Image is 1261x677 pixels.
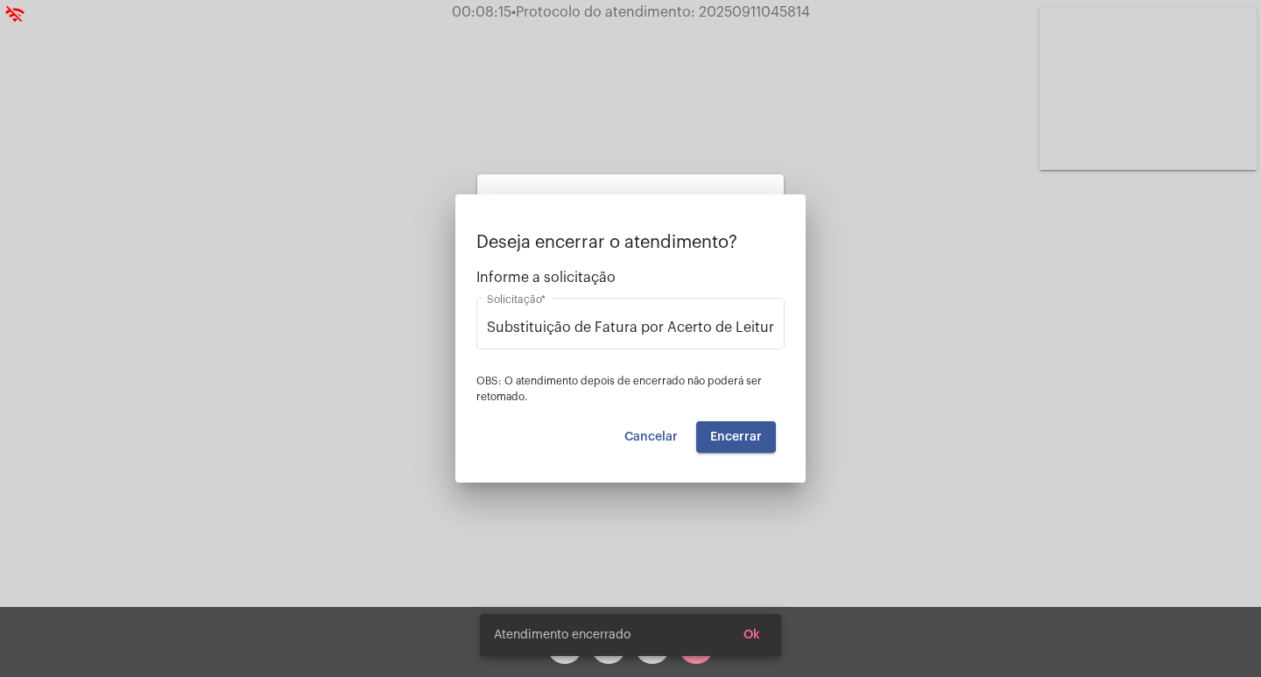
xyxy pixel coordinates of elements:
span: • [511,5,516,19]
span: Ok [743,629,760,641]
span: Protocolo do atendimento: 20250911045814 [511,5,810,19]
span: OBS: O atendimento depois de encerrado não poderá ser retomado. [476,376,762,402]
input: Buscar solicitação [487,320,774,335]
button: Cancelar [610,421,692,453]
button: Encerrar [696,421,776,453]
span: Encerrar [710,431,762,443]
p: Deseja encerrar o atendimento? [476,233,785,252]
span: Informe a solicitação [476,270,785,286]
span: Cancelar [624,431,678,443]
span: Atendimento encerrado [494,626,630,644]
span: 00:08:15 [452,5,511,19]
